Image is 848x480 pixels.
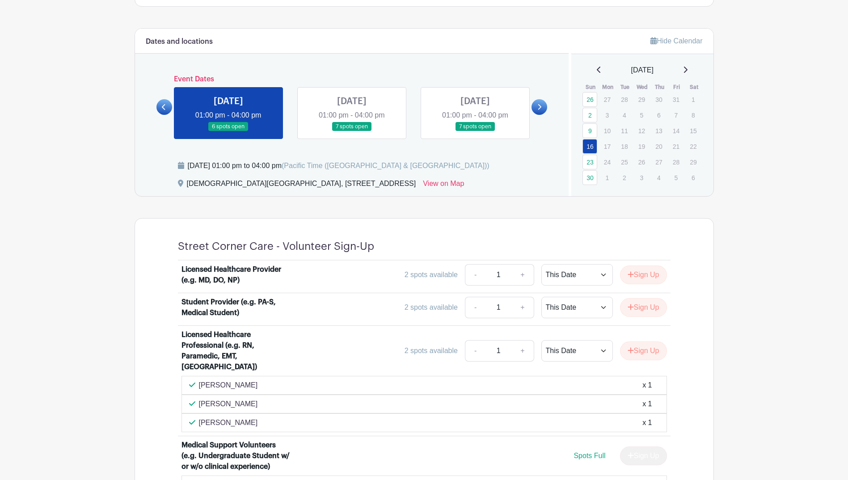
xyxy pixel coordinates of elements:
[582,170,597,185] a: 30
[651,83,668,92] th: Thu
[685,83,703,92] th: Sat
[465,297,485,318] a: -
[178,240,374,253] h4: Street Corner Care - Volunteer Sign-Up
[405,345,458,356] div: 2 spots available
[651,108,666,122] p: 6
[582,108,597,122] a: 2
[642,380,652,391] div: x 1
[634,124,649,138] p: 12
[188,160,489,171] div: [DATE] 01:00 pm to 04:00 pm
[181,440,292,472] div: Medical Support Volunteers (e.g. Undergraduate Student w/ or w/o clinical experience)
[686,155,700,169] p: 29
[620,298,667,317] button: Sign Up
[465,264,485,286] a: -
[600,124,615,138] p: 10
[617,108,632,122] p: 4
[617,155,632,169] p: 25
[669,155,683,169] p: 28
[669,139,683,153] p: 21
[634,83,651,92] th: Wed
[668,83,686,92] th: Fri
[199,399,258,409] p: [PERSON_NAME]
[181,264,292,286] div: Licensed Healthcare Provider (e.g. MD, DO, NP)
[511,297,534,318] a: +
[669,124,683,138] p: 14
[405,302,458,313] div: 2 spots available
[616,83,634,92] th: Tue
[423,178,464,193] a: View on Map
[282,162,489,169] span: (Pacific Time ([GEOGRAPHIC_DATA] & [GEOGRAPHIC_DATA]))
[582,92,597,107] a: 26
[642,399,652,409] div: x 1
[686,93,700,106] p: 1
[181,329,292,372] div: Licensed Healthcare Professional (e.g. RN, Paramedic, EMT, [GEOGRAPHIC_DATA])
[600,93,615,106] p: 27
[651,171,666,185] p: 4
[600,171,615,185] p: 1
[617,171,632,185] p: 2
[617,124,632,138] p: 11
[634,155,649,169] p: 26
[405,269,458,280] div: 2 spots available
[651,139,666,153] p: 20
[511,264,534,286] a: +
[617,93,632,106] p: 28
[650,37,702,45] a: Hide Calendar
[642,417,652,428] div: x 1
[582,83,599,92] th: Sun
[199,417,258,428] p: [PERSON_NAME]
[582,155,597,169] a: 23
[634,93,649,106] p: 29
[669,108,683,122] p: 7
[651,93,666,106] p: 30
[600,155,615,169] p: 24
[686,108,700,122] p: 8
[582,123,597,138] a: 9
[181,297,292,318] div: Student Provider (e.g. PA-S, Medical Student)
[634,108,649,122] p: 5
[620,265,667,284] button: Sign Up
[634,139,649,153] p: 19
[651,155,666,169] p: 27
[146,38,213,46] h6: Dates and locations
[465,340,485,362] a: -
[669,93,683,106] p: 31
[686,124,700,138] p: 15
[686,139,700,153] p: 22
[187,178,416,193] div: [DEMOGRAPHIC_DATA][GEOGRAPHIC_DATA], [STREET_ADDRESS]
[620,341,667,360] button: Sign Up
[631,65,654,76] span: [DATE]
[600,108,615,122] p: 3
[686,171,700,185] p: 6
[669,171,683,185] p: 5
[617,139,632,153] p: 18
[574,452,605,459] span: Spots Full
[172,75,532,84] h6: Event Dates
[511,340,534,362] a: +
[599,83,617,92] th: Mon
[634,171,649,185] p: 3
[199,380,258,391] p: [PERSON_NAME]
[600,139,615,153] p: 17
[582,139,597,154] a: 16
[651,124,666,138] p: 13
